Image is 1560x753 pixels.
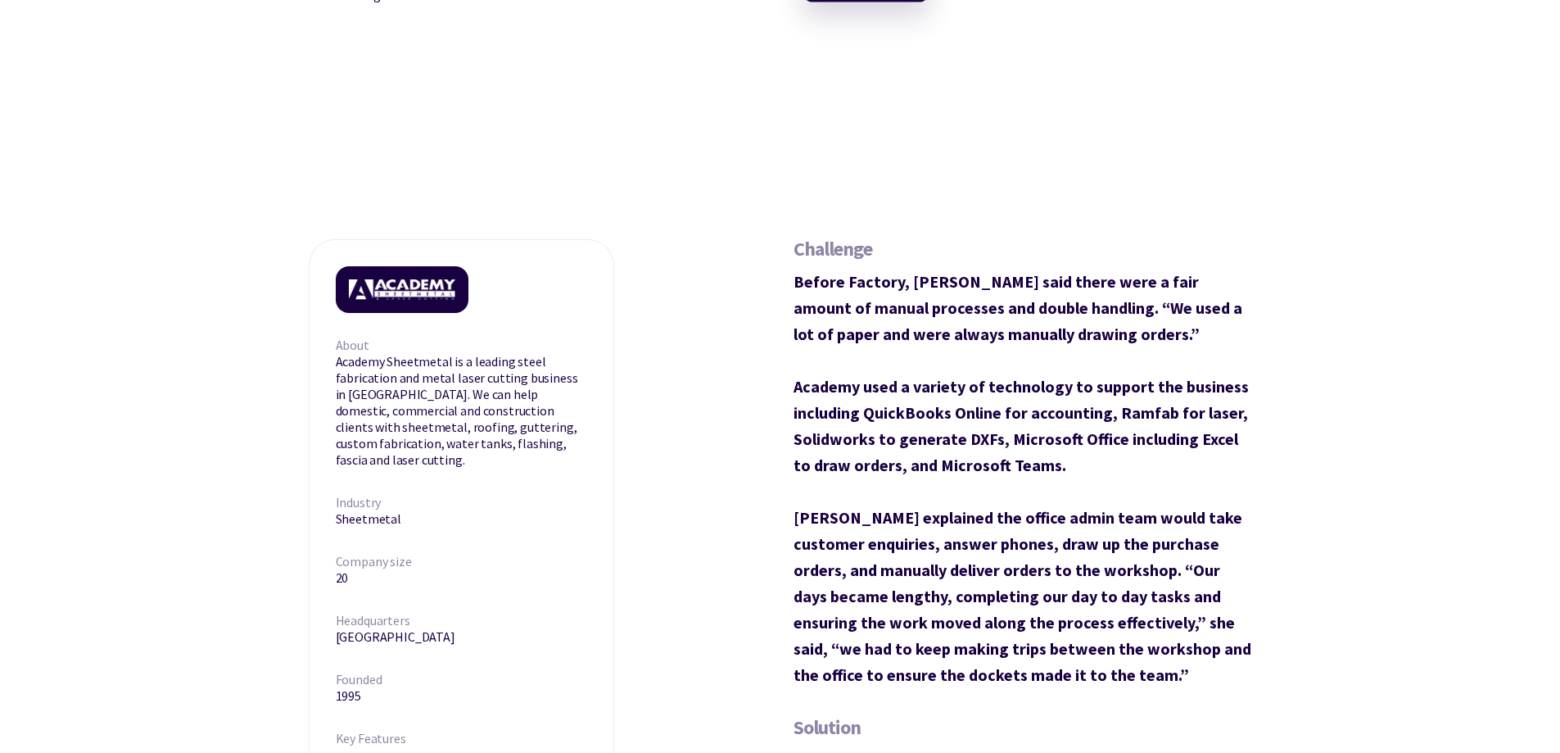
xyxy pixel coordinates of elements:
aside: Academy Sheetmetal is a leading steel fabrication and metal laser cutting business in [GEOGRAPHIC... [336,353,587,468]
aside: 20 [336,569,587,586]
strong: Academy used a variety of technology to support the business including QuickBooks Online for acco... [794,376,1249,475]
strong: Before Factory, [PERSON_NAME] said there were a fair amount of manual processes and double handli... [794,271,1242,344]
h5: Headquarters [336,612,587,628]
aside: [GEOGRAPHIC_DATA] [336,628,587,645]
h2: Challenge [794,239,1252,259]
strong: [PERSON_NAME] explained the office admin team would take customer enquiries, answer phones, draw ... [794,507,1251,685]
h5: Founded [336,671,587,687]
aside: 1995 [336,687,587,704]
h5: Industry [336,494,587,510]
aside: Sheetmetal [336,510,587,527]
h2: Solution [794,718,1252,737]
h5: About [336,337,587,353]
h5: Company size [336,553,587,569]
iframe: Chat Widget [1193,94,1560,753]
h5: Key Features [336,730,587,746]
